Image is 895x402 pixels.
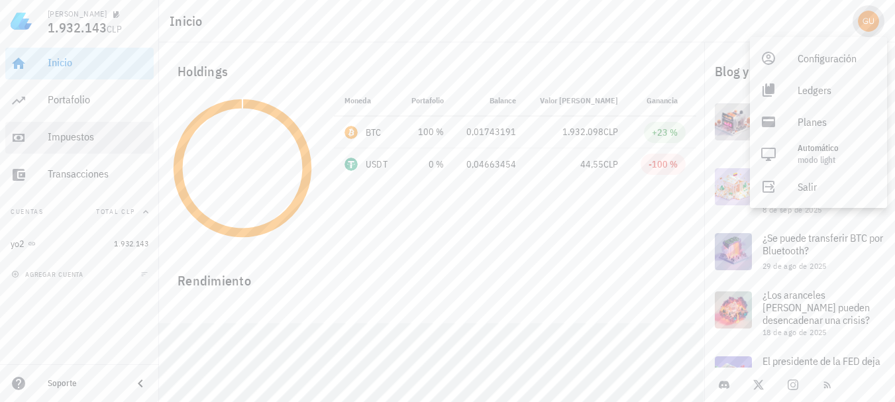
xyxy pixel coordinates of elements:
h1: Inicio [170,11,208,32]
span: 8 de sep de 2025 [763,205,821,215]
div: Configuración [798,45,876,72]
div: Automático [798,143,876,154]
div: Portafolio [48,93,148,106]
div: Transacciones [48,168,148,180]
a: Impuestos [5,122,154,154]
div: Salir [798,174,876,200]
div: BTC-icon [344,126,358,139]
span: Ganancia [647,95,686,105]
a: ¿Se puede transferir BTC por Bluetooth? 29 de ago de 2025 [704,223,895,281]
div: 0,04663454 [465,158,516,172]
div: avatar [858,11,879,32]
span: modo Light [798,154,835,166]
div: +23 % [652,126,678,139]
span: 18 de ago de 2025 [763,327,827,337]
th: Valor [PERSON_NAME] [527,85,628,117]
div: Holdings [167,50,696,93]
a: yo2 1.932.143 [5,228,154,260]
div: Planes [798,109,876,135]
div: BTC [366,126,382,139]
span: CLP [604,126,618,138]
a: Transacciones [5,159,154,191]
div: 0 % [410,158,444,172]
span: 1.932.098 [562,126,604,138]
span: 44,55 [580,158,604,170]
a: ¿Los aranceles [PERSON_NAME] pueden desencadenar una crisis? 18 de ago de 2025 [704,281,895,346]
span: 29 de ago de 2025 [763,261,827,271]
div: 0,01743191 [465,125,516,139]
button: agregar cuenta [8,268,89,281]
div: -100 % [649,158,678,171]
button: CuentasTotal CLP [5,196,154,228]
span: CLP [604,158,618,170]
a: Portafolio [5,85,154,117]
img: LedgiFi [11,11,32,32]
div: Impuestos [48,130,148,143]
span: agregar cuenta [14,270,83,279]
div: 100 % [410,125,444,139]
div: USDT-icon [344,158,358,171]
th: Balance [454,85,527,117]
span: 1.932.143 [48,19,107,36]
div: Ledgers [798,77,876,103]
span: Total CLP [96,207,135,216]
div: Soporte [48,378,122,389]
a: Inicio [5,48,154,79]
span: CLP [107,23,122,35]
div: [PERSON_NAME] [48,9,107,19]
div: USDT [366,158,388,171]
span: 1.932.143 [114,238,148,248]
span: ¿Los aranceles [PERSON_NAME] pueden desencadenar una crisis? [763,288,870,327]
div: Rendimiento [167,260,696,291]
th: Portafolio [399,85,454,117]
div: Inicio [48,56,148,69]
span: ¿Se puede transferir BTC por Bluetooth? [763,231,883,257]
th: Moneda [334,85,399,117]
div: yo2 [11,238,25,250]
